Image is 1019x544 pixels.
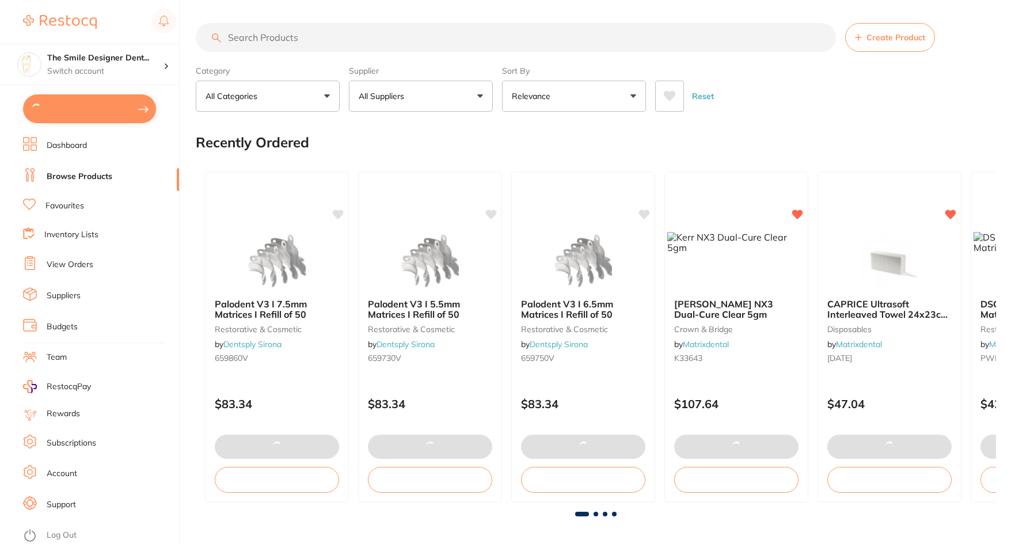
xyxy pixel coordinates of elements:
img: CAPRICE Ultrasoft Interleaved Towel 24x23cm (16 packs of 150) 2324CW [852,232,927,290]
a: Team [47,352,67,363]
span: RestocqPay [47,381,91,393]
a: Account [47,468,77,480]
a: Suppliers [47,290,81,302]
button: All Suppliers [349,81,493,112]
button: All Categories [196,81,340,112]
label: Category [196,66,340,76]
b: Palodent V3 I 6.5mm Matrices I Refill of 50 [521,299,645,320]
small: disposables [827,325,952,334]
img: Palodent V3 I 5.5mm Matrices I Refill of 50 [393,232,467,290]
b: Palodent V3 I 7.5mm Matrices I Refill of 50 [215,299,339,320]
p: All Suppliers [359,90,409,102]
small: [DATE] [827,353,952,363]
a: Matrixdental [683,339,729,349]
b: Kerr NX3 Dual-Cure Clear 5gm [674,299,799,320]
b: CAPRICE Ultrasoft Interleaved Towel 24x23cm (16 packs of 150) 2324CW [827,299,952,320]
img: Restocq Logo [23,15,97,29]
small: restorative & cosmetic [215,325,339,334]
label: Sort By [502,66,646,76]
small: restorative & cosmetic [521,325,645,334]
img: Palodent V3 I 6.5mm Matrices I Refill of 50 [546,232,621,290]
span: by [674,339,729,349]
p: $47.04 [827,397,952,410]
label: Supplier [349,66,493,76]
a: Subscriptions [47,438,96,449]
img: RestocqPay [23,380,37,393]
button: Reset [689,81,717,112]
img: Palodent V3 I 7.5mm Matrices I Refill of 50 [239,232,314,290]
h2: Recently Ordered [196,135,309,151]
a: Favourites [45,200,84,212]
a: RestocqPay [23,380,91,393]
small: crown & bridge [674,325,799,334]
a: Dentsply Sirona [223,339,282,349]
p: All Categories [206,90,262,102]
a: Restocq Logo [23,9,97,35]
a: Support [47,499,76,511]
a: Dashboard [47,140,87,151]
img: The Smile Designer Dental Studio [18,53,41,76]
span: by [827,339,882,349]
input: Search Products [196,23,836,52]
p: $107.64 [674,397,799,410]
a: Budgets [47,321,78,333]
img: Kerr NX3 Dual-Cure Clear 5gm [667,232,805,253]
small: K33643 [674,353,799,363]
span: Create Product [866,33,925,42]
button: Create Product [845,23,935,52]
small: 659860V [215,353,339,363]
small: 659730V [368,353,492,363]
p: Relevance [512,90,555,102]
p: Switch account [47,66,164,77]
a: Rewards [47,408,80,420]
h4: The Smile Designer Dental Studio [47,52,164,64]
a: View Orders [47,259,93,271]
a: Matrixdental [836,339,882,349]
p: $83.34 [215,397,339,410]
span: by [368,339,435,349]
a: Inventory Lists [44,229,98,241]
a: Dentsply Sirona [530,339,588,349]
p: $83.34 [521,397,645,410]
button: Relevance [502,81,646,112]
a: Dentsply Sirona [377,339,435,349]
a: Browse Products [47,171,112,182]
small: restorative & cosmetic [368,325,492,334]
a: Log Out [47,530,77,541]
span: by [215,339,282,349]
small: 659750V [521,353,645,363]
b: Palodent V3 I 5.5mm Matrices I Refill of 50 [368,299,492,320]
p: $83.34 [368,397,492,410]
span: by [521,339,588,349]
